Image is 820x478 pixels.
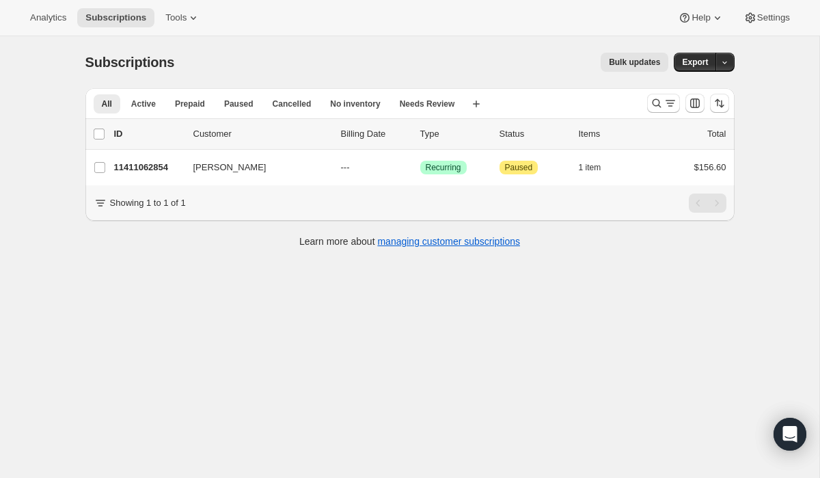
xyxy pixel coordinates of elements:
span: All [102,98,112,109]
button: Help [670,8,732,27]
div: Items [579,127,647,141]
span: No inventory [330,98,380,109]
span: Prepaid [175,98,205,109]
button: Export [674,53,716,72]
p: Billing Date [341,127,409,141]
div: IDCustomerBilling DateTypeStatusItemsTotal [114,127,726,141]
button: [PERSON_NAME] [185,157,322,178]
div: Type [420,127,489,141]
p: Status [500,127,568,141]
button: Customize table column order and visibility [685,94,705,113]
button: Subscriptions [77,8,154,27]
span: Subscriptions [85,55,175,70]
div: 11411062854[PERSON_NAME]---SuccessRecurringAttentionPaused1 item$156.60 [114,158,726,177]
span: Bulk updates [609,57,660,68]
p: Total [707,127,726,141]
a: managing customer subscriptions [377,236,520,247]
span: Paused [505,162,533,173]
span: 1 item [579,162,601,173]
span: Settings [757,12,790,23]
span: Subscriptions [85,12,146,23]
p: 11411062854 [114,161,182,174]
button: Analytics [22,8,74,27]
span: Help [692,12,710,23]
button: Bulk updates [601,53,668,72]
button: Tools [157,8,208,27]
span: --- [341,162,350,172]
p: Learn more about [299,235,520,248]
span: [PERSON_NAME] [193,161,266,174]
p: Showing 1 to 1 of 1 [110,196,186,210]
span: Needs Review [400,98,455,109]
button: Search and filter results [647,94,680,113]
button: Settings [735,8,798,27]
p: ID [114,127,182,141]
button: Create new view [465,94,487,114]
span: Recurring [426,162,461,173]
button: 1 item [579,158,616,177]
nav: Pagination [689,194,726,213]
span: $156.60 [694,162,726,172]
span: Paused [224,98,254,109]
span: Tools [165,12,187,23]
span: Active [131,98,156,109]
span: Export [682,57,708,68]
p: Customer [193,127,330,141]
button: Sort the results [710,94,729,113]
span: Cancelled [273,98,312,109]
span: Analytics [30,12,66,23]
div: Open Intercom Messenger [774,418,806,451]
